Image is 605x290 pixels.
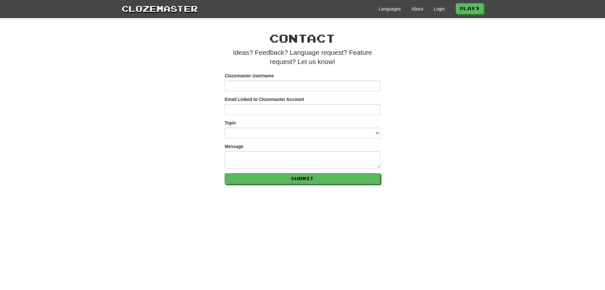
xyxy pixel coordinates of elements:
h1: Contact [225,32,380,45]
label: Clozemaster Username [225,73,274,79]
a: Languages [379,6,401,12]
label: Message [225,143,243,150]
a: Clozemaster [122,3,198,14]
a: Login [434,6,445,12]
a: About [412,6,423,12]
button: Submit [225,173,380,184]
p: Ideas? Feedback? Language request? Feature request? Let us know! [225,48,380,67]
label: Email Linked to Clozemaster Account [225,96,304,103]
label: Topic [225,120,236,126]
a: Play [456,3,484,14]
